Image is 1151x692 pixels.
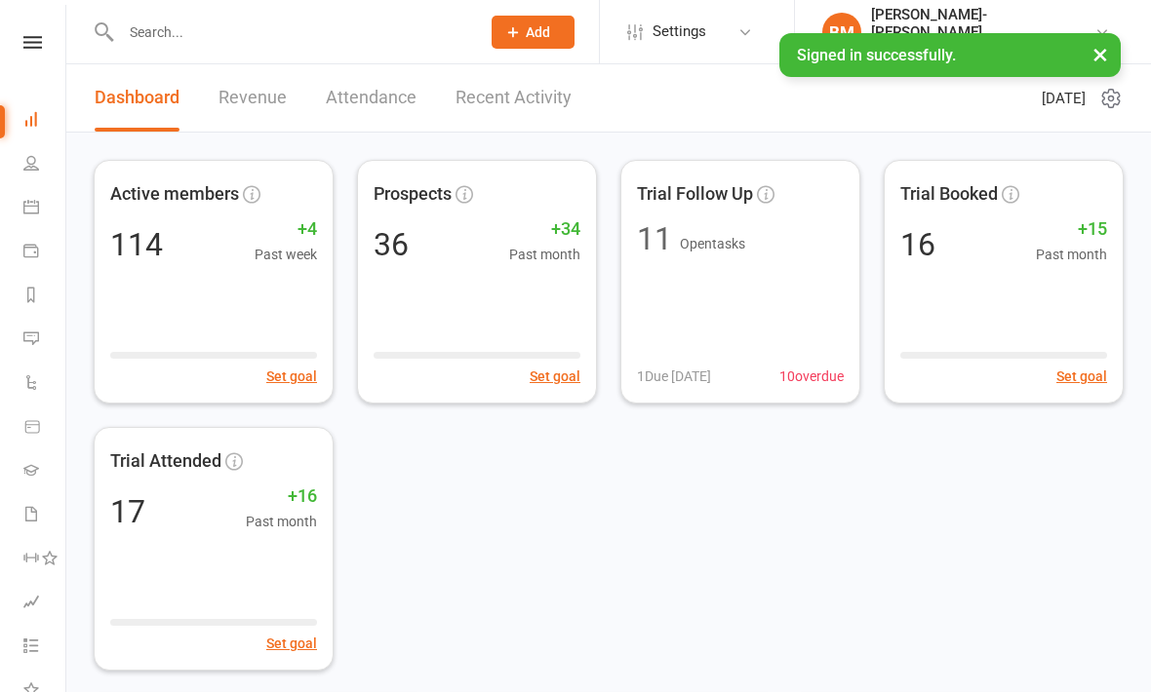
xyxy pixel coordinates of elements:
[637,223,672,254] div: 11
[110,496,145,527] div: 17
[509,244,580,265] span: Past month
[326,64,417,132] a: Attendance
[456,64,572,132] a: Recent Activity
[779,365,844,387] span: 10 overdue
[255,244,317,265] span: Past week
[900,229,935,260] div: 16
[110,180,239,209] span: Active members
[110,229,163,260] div: 114
[95,64,179,132] a: Dashboard
[900,180,998,209] span: Trial Booked
[530,365,580,387] button: Set goal
[23,99,67,143] a: Dashboard
[1036,215,1107,244] span: +15
[871,6,1094,41] div: [PERSON_NAME]-[PERSON_NAME]
[1056,365,1107,387] button: Set goal
[637,180,753,209] span: Trial Follow Up
[23,231,67,275] a: Payments
[822,13,861,52] div: BM
[637,365,711,387] span: 1 Due [DATE]
[1083,33,1118,75] button: ×
[23,406,67,450] a: Product Sales
[680,236,745,251] span: Open tasks
[110,447,221,476] span: Trial Attended
[23,143,67,187] a: People
[246,482,317,511] span: +16
[1042,87,1086,110] span: [DATE]
[797,46,956,64] span: Signed in successfully.
[374,229,409,260] div: 36
[509,215,580,244] span: +34
[653,10,706,54] span: Settings
[115,19,466,46] input: Search...
[23,187,67,231] a: Calendar
[492,16,575,49] button: Add
[266,633,317,654] button: Set goal
[23,275,67,319] a: Reports
[255,215,317,244] span: +4
[218,64,287,132] a: Revenue
[246,511,317,532] span: Past month
[526,24,550,40] span: Add
[23,582,67,626] a: Assessments
[266,365,317,387] button: Set goal
[374,180,452,209] span: Prospects
[1036,244,1107,265] span: Past month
